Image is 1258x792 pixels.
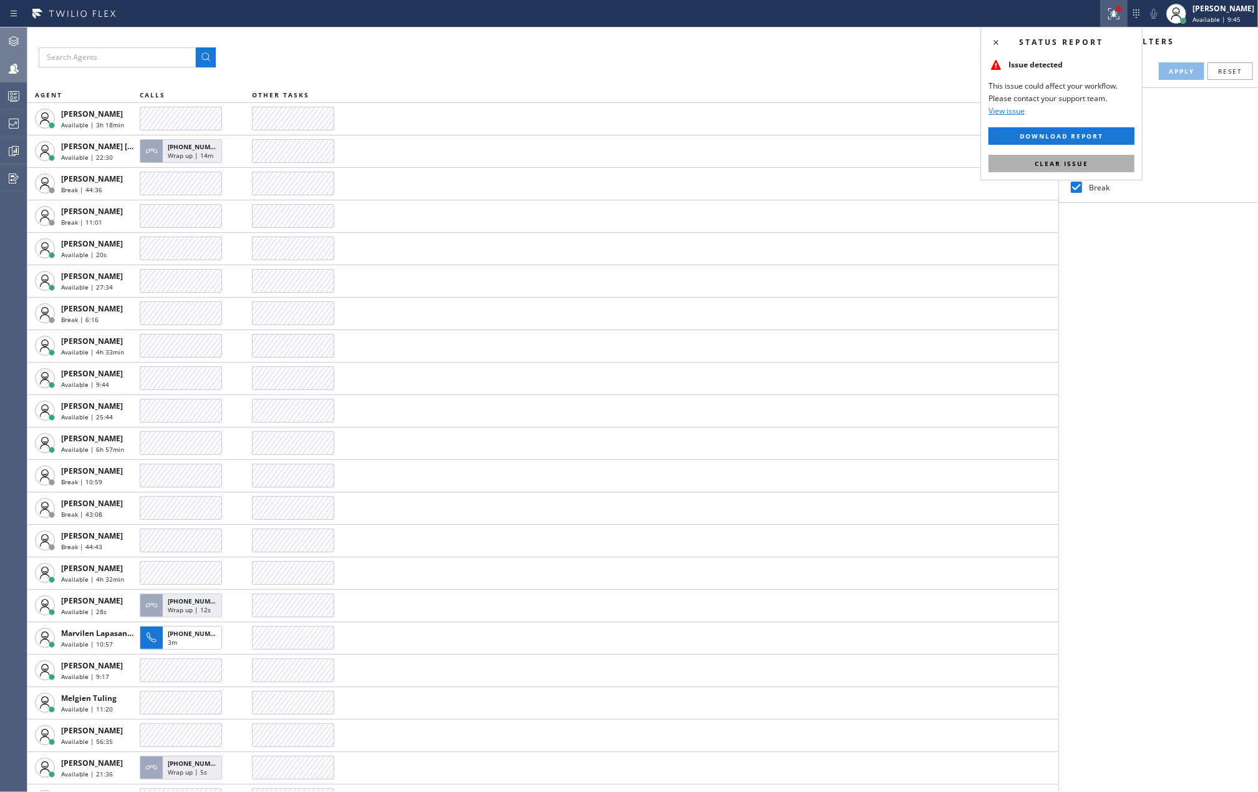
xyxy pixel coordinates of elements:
label: Unavailable [1084,162,1248,173]
label: Break [1084,182,1248,193]
input: Search Agents [39,47,196,67]
span: [PERSON_NAME] [61,271,123,281]
span: 3m [168,638,177,647]
span: Available | 3h 18min [61,120,124,129]
span: [PERSON_NAME] [61,758,123,768]
span: Reset [1218,67,1242,76]
button: [PHONE_NUMBER]Wrap up | 12s [140,590,226,621]
span: Available | 4h 32min [61,575,124,584]
label: Available [1084,142,1248,153]
span: CALLS [140,90,165,99]
span: Available | 22:30 [61,153,113,162]
button: Mute [1145,5,1163,22]
span: Filters [1133,36,1175,47]
span: [PHONE_NUMBER] [168,597,225,605]
span: Break | 43:08 [61,510,102,519]
div: Activities [1069,93,1248,102]
span: [PHONE_NUMBER] [168,759,225,768]
span: Available | 28s [61,607,107,616]
span: Break | 11:01 [61,218,102,227]
span: Wrap up | 5s [168,768,207,776]
span: Available | 10:57 [61,640,113,648]
button: [PHONE_NUMBER]3m [140,622,226,653]
span: Marvilen Lapasanda [61,628,137,638]
button: Reset [1207,62,1253,80]
label: Offline [1084,122,1248,133]
span: Available | 11:20 [61,705,113,713]
span: [PHONE_NUMBER] [168,629,225,638]
span: Available | 9:17 [61,672,109,681]
span: [PERSON_NAME] [61,433,123,444]
span: Apply [1169,67,1194,76]
span: Available | 4h 33min [61,348,124,356]
span: Available | 25:44 [61,413,113,421]
button: Apply [1159,62,1204,80]
span: [PERSON_NAME] [61,466,123,476]
span: [PERSON_NAME] [61,368,123,379]
span: OTHER TASKS [252,90,309,99]
span: Wrap up | 12s [168,605,211,614]
span: Available | 21:36 [61,770,113,778]
span: [PERSON_NAME] [61,174,123,184]
span: Available | 20s [61,250,107,259]
button: [PHONE_NUMBER]Wrap up | 14m [140,135,226,167]
span: Available | 9:44 [61,380,109,389]
span: [PERSON_NAME] [PERSON_NAME] [61,141,186,152]
span: [PERSON_NAME] [61,238,123,249]
span: [PERSON_NAME] [61,660,123,671]
span: [PERSON_NAME] [61,336,123,346]
span: Available | 9:45 [1193,15,1241,24]
span: Available | 27:34 [61,283,113,291]
span: [PERSON_NAME] [61,498,123,509]
span: Wrap up | 14m [168,151,213,160]
span: [PHONE_NUMBER] [168,142,225,151]
span: [PERSON_NAME] [61,401,123,411]
span: Break | 6:16 [61,315,99,324]
span: [PERSON_NAME] [61,563,123,574]
span: [PERSON_NAME] [61,530,123,541]
span: [PERSON_NAME] [61,109,123,119]
span: [PERSON_NAME] [61,303,123,314]
span: Break | 10:59 [61,477,102,486]
span: Break | 44:43 [61,542,102,551]
span: Break | 44:36 [61,185,102,194]
button: [PHONE_NUMBER]Wrap up | 5s [140,752,226,783]
span: [PERSON_NAME] [61,725,123,736]
span: Available | 6h 57min [61,445,124,454]
span: [PERSON_NAME] [61,595,123,606]
span: Available | 56:35 [61,737,113,746]
div: [PERSON_NAME] [1193,3,1254,14]
span: AGENT [35,90,62,99]
span: [PERSON_NAME] [61,206,123,217]
span: Melgien Tuling [61,693,117,703]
